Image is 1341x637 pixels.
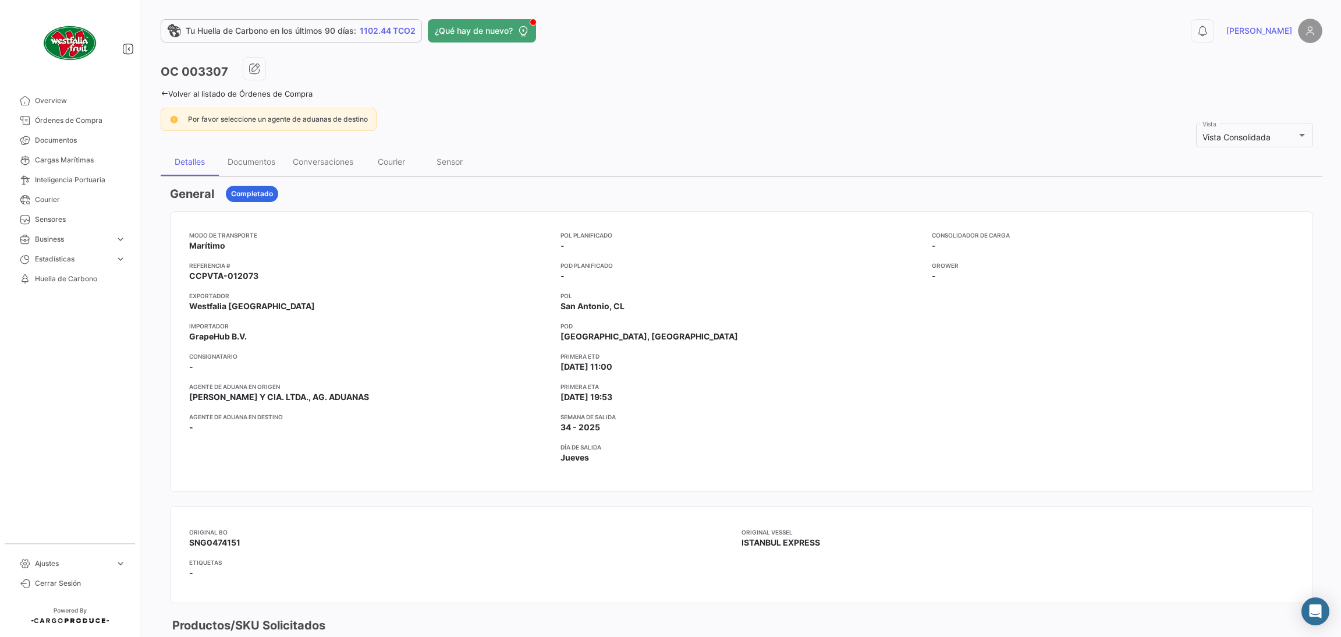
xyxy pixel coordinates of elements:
[932,261,1294,270] app-card-info-title: Grower
[9,269,130,289] a: Huella de Carbono
[742,528,1294,537] app-card-info-title: Original Vessel
[35,175,126,185] span: Inteligencia Portuaria
[189,240,225,252] span: Marítimo
[35,95,126,106] span: Overview
[293,157,353,167] div: Conversaciones
[189,270,258,282] span: CCPVTA-012073
[9,91,130,111] a: Overview
[35,214,126,225] span: Sensores
[560,270,565,282] span: -
[35,194,126,205] span: Courier
[1298,19,1322,43] img: placeholder-user.png
[189,528,742,537] app-card-info-title: Original BO
[41,14,99,72] img: client-50.png
[9,210,130,229] a: Sensores
[189,352,551,361] app-card-info-title: Consignatario
[932,270,936,282] span: -
[35,234,111,245] span: Business
[560,240,565,252] span: -
[189,412,551,422] app-card-info-title: Agente de Aduana en Destino
[437,157,463,167] div: Sensor
[228,157,275,167] div: Documentos
[35,155,126,165] span: Cargas Marítimas
[560,261,923,270] app-card-info-title: POD Planificado
[175,157,205,167] div: Detalles
[560,231,923,240] app-card-info-title: POL Planificado
[560,291,923,300] app-card-info-title: POL
[9,130,130,150] a: Documentos
[189,291,551,300] app-card-info-title: Exportador
[189,361,193,373] span: -
[35,558,111,569] span: Ajustes
[560,382,923,391] app-card-info-title: Primera ETA
[1301,597,1329,625] div: Abrir Intercom Messenger
[170,186,214,202] h3: General
[560,391,612,403] span: [DATE] 19:53
[115,558,126,569] span: expand_more
[9,111,130,130] a: Órdenes de Compra
[428,19,536,43] button: ¿Qué hay de nuevo?
[231,189,273,199] span: Completado
[35,274,126,284] span: Huella de Carbono
[189,231,551,240] app-card-info-title: Modo de Transporte
[189,382,551,391] app-card-info-title: Agente de Aduana en Origen
[115,234,126,245] span: expand_more
[560,331,738,342] span: [GEOGRAPHIC_DATA], [GEOGRAPHIC_DATA]
[932,231,1294,240] app-card-info-title: Consolidador de Carga
[189,422,193,433] span: -
[9,150,130,170] a: Cargas Marítimas
[170,617,325,634] h3: Productos/SKU Solicitados
[560,361,612,373] span: [DATE] 11:00
[161,63,228,80] h3: OC 003307
[9,190,130,210] a: Courier
[189,300,315,312] span: Westfalia [GEOGRAPHIC_DATA]
[189,261,551,270] app-card-info-title: Referencia #
[189,331,247,342] span: GrapeHub B.V.
[360,25,416,37] span: 1102.44 TCO2
[189,567,193,579] span: -
[932,240,936,252] span: -
[189,558,1294,567] app-card-info-title: Etiquetas
[9,170,130,190] a: Inteligencia Portuaria
[560,422,600,433] span: 34 - 2025
[189,391,369,403] span: [PERSON_NAME] Y CIA. LTDA., AG. ADUANAS
[35,254,111,264] span: Estadísticas
[435,25,513,37] span: ¿Qué hay de nuevo?
[189,321,551,331] app-card-info-title: Importador
[1226,25,1292,37] span: [PERSON_NAME]
[35,115,126,126] span: Órdenes de Compra
[560,452,589,463] span: Jueves
[560,321,923,331] app-card-info-title: POD
[188,115,368,123] span: Por favor seleccione un agente de aduanas de destino
[742,537,820,547] span: ISTANBUL EXPRESS
[115,254,126,264] span: expand_more
[189,537,240,547] span: SNG0474151
[1202,132,1271,142] span: Vista Consolidada
[378,157,405,167] div: Courier
[186,25,356,37] span: Tu Huella de Carbono en los últimos 90 días:
[161,19,422,43] a: Tu Huella de Carbono en los últimos 90 días:1102.44 TCO2
[35,578,126,589] span: Cerrar Sesión
[35,135,126,146] span: Documentos
[161,89,313,98] a: Volver al listado de Órdenes de Compra
[560,443,923,452] app-card-info-title: Día de Salida
[560,412,923,422] app-card-info-title: Semana de Salida
[560,352,923,361] app-card-info-title: Primera ETD
[560,300,625,312] span: San Antonio, CL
